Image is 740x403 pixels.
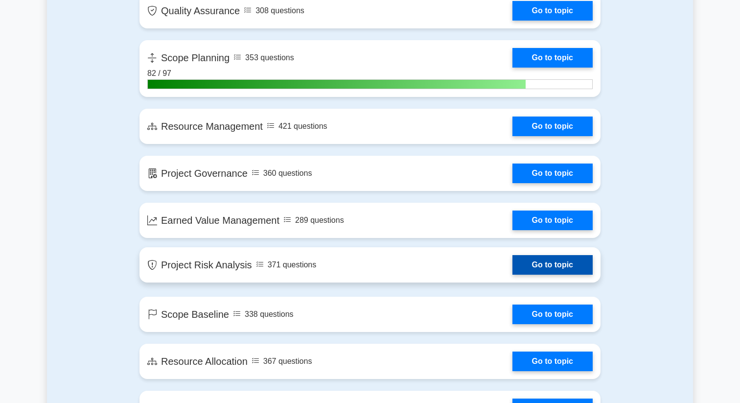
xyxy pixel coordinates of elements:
a: Go to topic [512,1,593,21]
a: Go to topic [512,305,593,324]
a: Go to topic [512,48,593,68]
a: Go to topic [512,211,593,230]
a: Go to topic [512,164,593,183]
a: Go to topic [512,255,593,275]
a: Go to topic [512,117,593,136]
a: Go to topic [512,352,593,371]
